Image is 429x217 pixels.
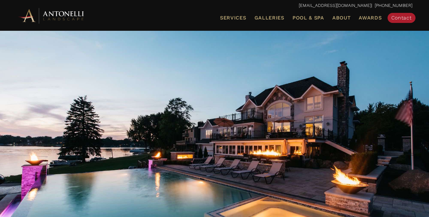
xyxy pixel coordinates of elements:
[359,15,382,21] span: Awards
[391,15,412,21] span: Contact
[292,15,324,21] span: Pool & Spa
[290,14,327,22] a: Pool & Spa
[255,15,284,21] span: Galleries
[299,3,371,8] a: [EMAIL_ADDRESS][DOMAIN_NAME]
[356,14,384,22] a: Awards
[388,13,416,23] a: Contact
[217,14,249,22] a: Services
[332,15,351,20] span: About
[17,7,86,24] img: Antonelli Horizontal Logo
[252,14,287,22] a: Galleries
[17,2,412,10] p: | [PHONE_NUMBER]
[330,14,353,22] a: About
[220,15,246,20] span: Services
